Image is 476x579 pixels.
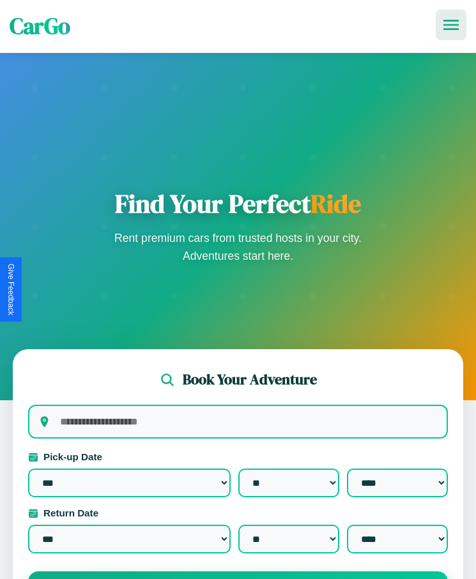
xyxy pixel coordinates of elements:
span: CarGo [10,11,70,41]
h1: Find Your Perfect [111,188,366,219]
p: Rent premium cars from trusted hosts in your city. Adventures start here. [111,229,366,265]
label: Return Date [28,508,448,518]
div: Give Feedback [6,264,15,315]
span: Ride [311,186,361,221]
h2: Book Your Adventure [183,370,317,389]
label: Pick-up Date [28,451,448,462]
